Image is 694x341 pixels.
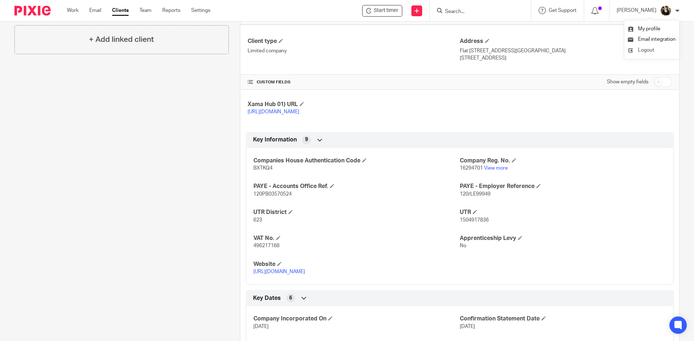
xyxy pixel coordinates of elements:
a: My profile [628,26,660,31]
a: Logout [628,45,676,56]
span: [DATE] [460,324,475,329]
h4: Website [253,261,460,268]
h4: Client type [248,38,460,45]
span: Start timer [374,7,398,14]
p: [PERSON_NAME] [617,7,656,14]
input: Search [444,9,509,15]
h4: Company Incorporated On [253,315,460,323]
span: 9 [305,136,308,143]
span: 16294701 [460,166,483,171]
a: Work [67,7,78,14]
h4: + Add linked client [89,34,154,45]
img: Helen%20Campbell.jpeg [660,5,672,17]
span: 120/LE99949 [460,192,490,197]
a: Clients [112,7,129,14]
span: 623 [253,218,262,223]
h4: CUSTOM FIELDS [248,79,460,85]
h4: Confirmation Statement Date [460,315,666,323]
span: Get Support [549,8,577,13]
a: View more [484,166,508,171]
span: Key Information [253,136,297,144]
span: 1504917836 [460,218,489,223]
h4: Company Reg. No. [460,157,666,165]
a: Settings [191,7,210,14]
p: [STREET_ADDRESS] [460,54,672,62]
span: [DATE] [253,324,269,329]
span: BXTKQ4 [253,166,273,171]
h4: Xama Hub 01) URL [248,101,460,108]
div: Breath Predict Limited [362,5,402,17]
p: Flat [STREET_ADDRESS][GEOGRAPHIC_DATA] [460,47,672,54]
a: [URL][DOMAIN_NAME] [248,109,299,114]
a: Email [89,7,101,14]
a: Team [140,7,151,14]
img: Pixie [14,6,51,16]
a: Email integration [628,37,676,42]
h4: UTR District [253,209,460,216]
h4: Address [460,38,672,45]
a: Reports [162,7,180,14]
h4: PAYE - Employer Reference [460,183,666,190]
span: 496217168 [253,243,279,248]
span: Logout [638,48,654,53]
h4: UTR [460,209,666,216]
a: [URL][DOMAIN_NAME] [253,269,305,274]
h4: Apprenticeship Levy [460,235,666,242]
label: Show empty fields [607,78,648,86]
span: Key Dates [253,294,281,302]
span: 6 [289,294,292,302]
h4: Companies House Authentication Code [253,157,460,165]
h4: VAT No. [253,235,460,242]
span: No [460,243,466,248]
span: Email integration [638,37,676,42]
span: 120PB03570524 [253,192,292,197]
h4: PAYE - Accounts Office Ref. [253,183,460,190]
p: Limited company [248,47,460,54]
span: My profile [638,26,660,31]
